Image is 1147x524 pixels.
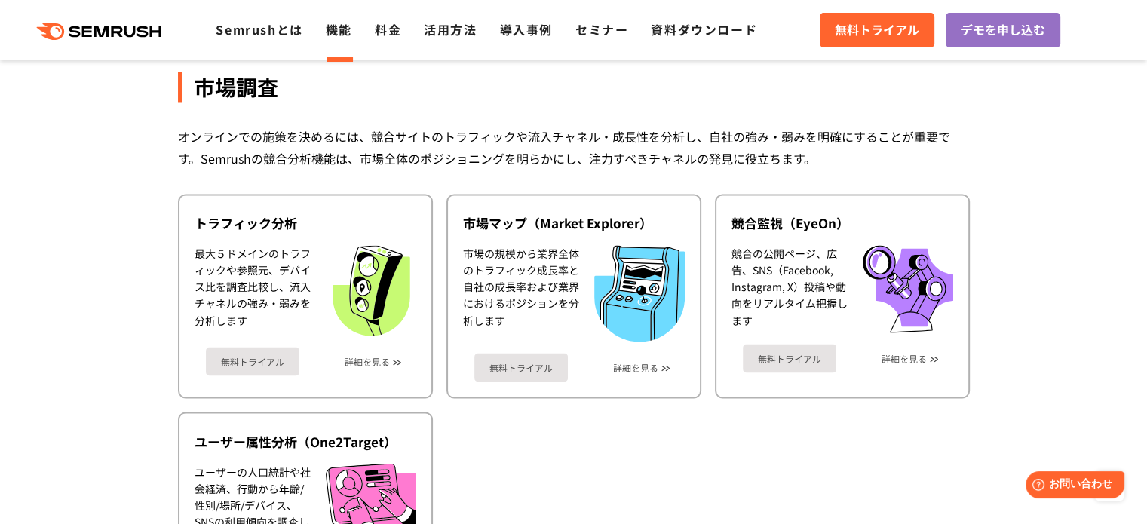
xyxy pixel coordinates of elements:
a: 無料トライアル [743,344,836,372]
div: 市場調査 [178,72,970,102]
img: 市場マップ（Market Explorer） [594,245,685,341]
div: 市場マップ（Market Explorer） [463,214,685,232]
a: 料金 [375,20,401,38]
div: 市場の規模から業界全体のトラフィック成長率と自社の成長率および業界におけるポジションを分析します [463,245,579,341]
div: 競合監視（EyeOn） [731,214,953,232]
a: 無料トライアル [820,13,934,47]
div: トラフィック分析 [195,214,416,232]
div: 競合の公開ページ、広告、SNS（Facebook, Instagram, X）投稿や動向をリアルタイム把握します [731,245,848,332]
iframe: Help widget launcher [1013,465,1130,507]
div: ユーザー属性分析（One2Target） [195,432,416,450]
a: 詳細を見る [345,356,390,366]
span: デモを申し込む [961,20,1045,40]
a: 活用方法 [424,20,477,38]
a: セミナー [575,20,628,38]
a: 無料トライアル [474,353,568,382]
a: デモを申し込む [946,13,1060,47]
a: 詳細を見る [613,362,658,372]
a: 機能 [326,20,352,38]
span: 無料トライアル [835,20,919,40]
img: トラフィック分析 [326,245,416,336]
a: 無料トライアル [206,347,299,375]
div: オンラインでの施策を決めるには、競合サイトのトラフィックや流入チャネル・成長性を分析し、自社の強み・弱みを明確にすることが重要です。Semrushの競合分析機能は、市場全体のポジショニングを明ら... [178,126,970,170]
a: Semrushとは [216,20,302,38]
a: 資料ダウンロード [651,20,757,38]
a: 詳細を見る [882,353,927,363]
div: 最大５ドメインのトラフィックや参照元、デバイス比を調査比較し、流入チャネルの強み・弱みを分析します [195,245,311,336]
a: 導入事例 [500,20,553,38]
img: 競合監視（EyeOn） [863,245,953,332]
